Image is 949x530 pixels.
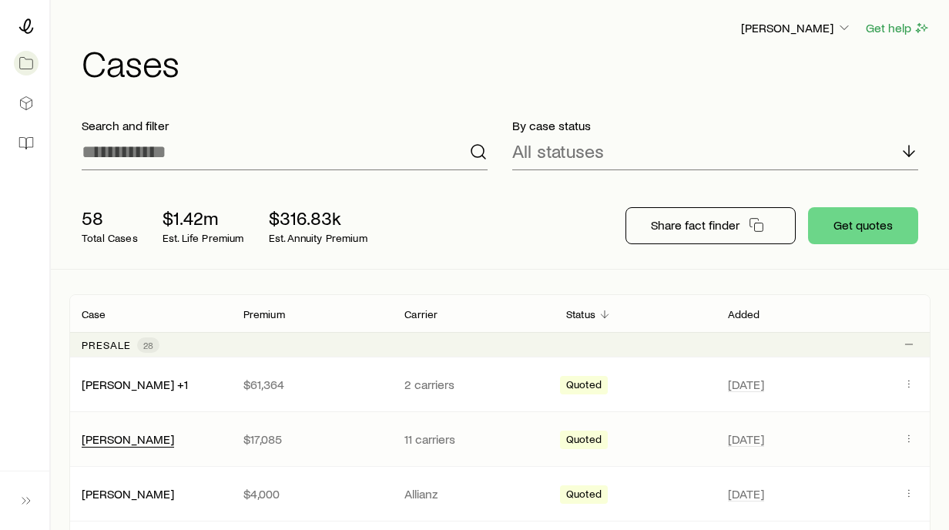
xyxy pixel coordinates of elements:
[82,118,488,133] p: Search and filter
[82,339,131,351] p: Presale
[82,232,138,244] p: Total Cases
[566,308,595,320] p: Status
[865,19,931,37] button: Get help
[728,486,764,501] span: [DATE]
[651,217,739,233] p: Share fact finder
[728,431,764,447] span: [DATE]
[243,377,381,392] p: $61,364
[404,431,542,447] p: 11 carriers
[243,431,381,447] p: $17,085
[82,308,106,320] p: Case
[143,339,153,351] span: 28
[82,486,174,502] div: [PERSON_NAME]
[728,308,760,320] p: Added
[728,377,764,392] span: [DATE]
[512,140,604,162] p: All statuses
[82,431,174,448] div: [PERSON_NAME]
[741,20,852,35] p: [PERSON_NAME]
[243,486,381,501] p: $4,000
[82,377,188,393] div: [PERSON_NAME] +1
[82,486,174,501] a: [PERSON_NAME]
[163,232,244,244] p: Est. Life Premium
[82,377,188,391] a: [PERSON_NAME] +1
[404,486,542,501] p: Allianz
[269,207,367,229] p: $316.83k
[566,433,602,449] span: Quoted
[269,232,367,244] p: Est. Annuity Premium
[512,118,918,133] p: By case status
[243,308,285,320] p: Premium
[404,308,438,320] p: Carrier
[625,207,796,244] button: Share fact finder
[82,431,174,446] a: [PERSON_NAME]
[808,207,918,244] button: Get quotes
[82,44,931,81] h1: Cases
[163,207,244,229] p: $1.42m
[740,19,853,38] button: [PERSON_NAME]
[404,377,542,392] p: 2 carriers
[82,207,138,229] p: 58
[566,378,602,394] span: Quoted
[566,488,602,504] span: Quoted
